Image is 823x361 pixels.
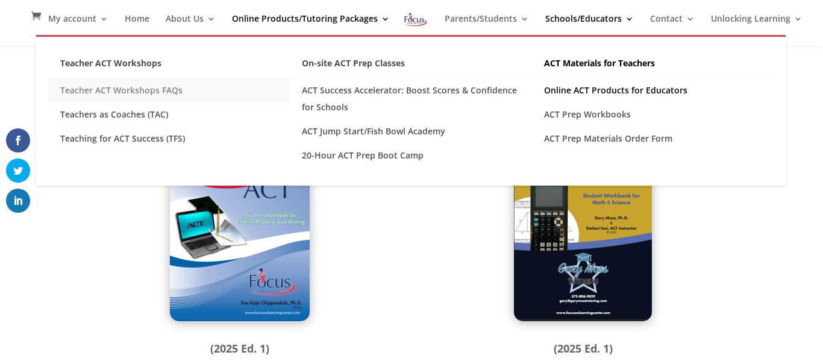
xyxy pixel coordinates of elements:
[48,127,290,151] a: Teaching for ACT Success (TFS)
[48,102,290,127] a: Teachers as Coaches (TAC)
[532,127,774,151] a: ACT Prep Materials Order Form
[166,14,216,35] a: About Us
[532,102,774,127] a: ACT Prep Workbooks
[445,14,529,35] a: Parents/Students
[403,11,428,28] img: Focus on Learning
[554,341,613,356] strong: (2025 Ed. 1)
[48,55,290,78] a: Teacher ACT Workshops
[290,55,531,78] a: On-site ACT Prep Classes
[545,14,634,35] a: Schools/Educators
[210,341,269,356] strong: (2025 Ed. 1)
[290,143,531,168] a: 20-Hour ACT Prep Boot Camp
[48,14,108,35] a: My account
[532,78,774,102] a: Online ACT Products for Educators
[711,14,803,35] a: Unlocking Learning
[290,119,531,143] a: ACT Jump Start/Fish Bowl Academy
[170,140,310,321] img: ACT Prep English-Reading Workbook (2025 ed. 1)
[48,78,290,102] a: Teacher ACT Workshops FAQs
[532,55,774,78] a: ACT Materials for Teachers
[514,140,652,321] img: ACT Prep Math-Science Workbook (2025 ed. 1)
[232,14,390,35] a: Online Products/Tutoring Packages
[650,14,695,35] a: Contact
[125,14,149,35] a: Home
[290,78,531,119] a: ACT Success Accelerator: Boost Scores & Confidence for Schools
